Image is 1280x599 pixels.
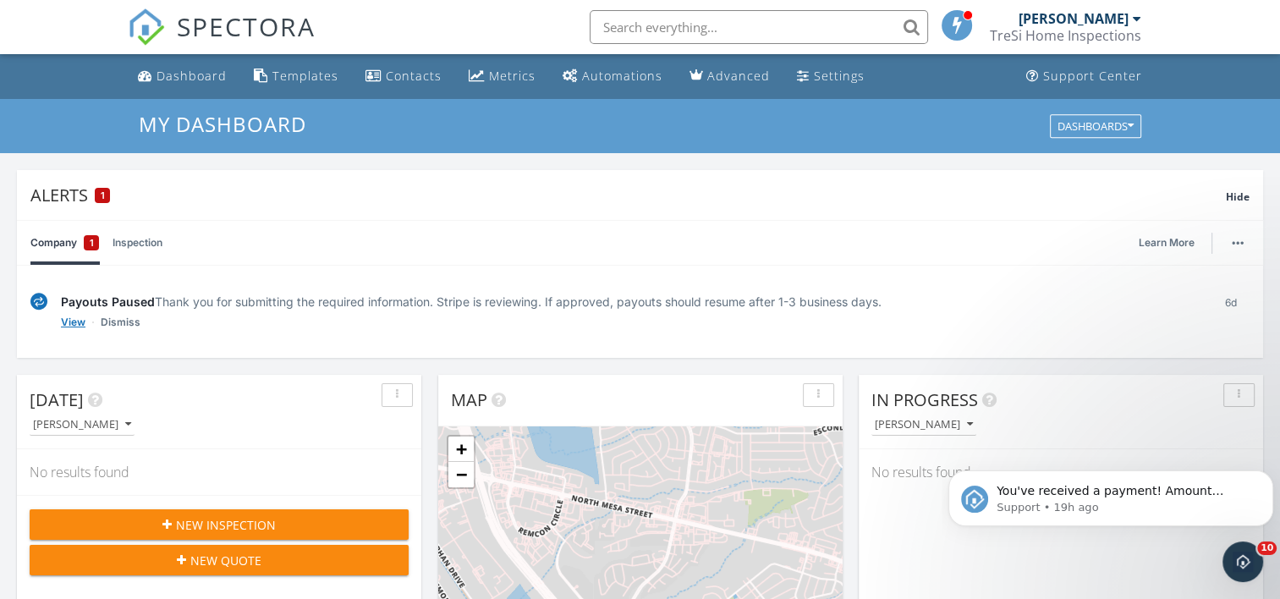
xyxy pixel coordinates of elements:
a: Support Center [1019,61,1149,92]
a: Settings [790,61,871,92]
a: View [61,314,85,331]
span: [DATE] [30,388,84,411]
a: Company [30,221,99,265]
div: Contacts [386,68,442,84]
span: SPECTORA [177,8,316,44]
button: New Inspection [30,509,409,540]
div: Templates [272,68,338,84]
button: Dashboards [1050,114,1141,138]
img: under-review-2fe708636b114a7f4b8d.svg [30,293,47,310]
div: Dashboard [157,68,227,84]
a: Dashboard [131,61,233,92]
a: Inspection [113,221,162,265]
div: Advanced [707,68,770,84]
span: New Inspection [176,516,276,534]
button: [PERSON_NAME] [871,414,976,437]
a: Automations (Basic) [556,61,669,92]
a: Templates [247,61,345,92]
a: Learn More [1139,234,1205,251]
img: The Best Home Inspection Software - Spectora [128,8,165,46]
span: Map [451,388,487,411]
span: New Quote [190,552,261,569]
div: TreSi Home Inspections [990,27,1141,44]
button: New Quote [30,545,409,575]
span: Hide [1226,190,1250,204]
span: 1 [90,234,94,251]
span: My Dashboard [139,110,306,138]
div: Support Center [1043,68,1142,84]
div: No results found [17,449,421,495]
div: [PERSON_NAME] [1019,10,1129,27]
div: No results found [859,449,1263,495]
a: Zoom out [448,462,474,487]
a: SPECTORA [128,23,316,58]
div: [PERSON_NAME] [875,419,973,431]
button: [PERSON_NAME] [30,414,135,437]
div: Dashboards [1058,120,1134,132]
a: Dismiss [101,314,140,331]
div: Automations [582,68,662,84]
iframe: Intercom live chat [1222,541,1263,582]
a: Advanced [683,61,777,92]
a: Contacts [359,61,448,92]
a: Zoom in [448,437,474,462]
div: Alerts [30,184,1226,206]
p: Message from Support, sent 19h ago [55,65,310,80]
img: ellipsis-632cfdd7c38ec3a7d453.svg [1232,241,1244,245]
span: 1 [101,190,105,201]
span: In Progress [871,388,978,411]
iframe: Intercom notifications message [942,435,1280,553]
div: Metrics [489,68,536,84]
span: 10 [1257,541,1277,555]
input: Search everything... [590,10,928,44]
span: Payouts Paused [61,294,155,309]
div: [PERSON_NAME] [33,419,131,431]
div: Settings [814,68,865,84]
span: You've received a payment! Amount $297.00 Fee $3.99 Net $293.01 Transaction # pi_3SC5E0K7snlDGpRF... [55,49,309,231]
a: Metrics [462,61,542,92]
div: Thank you for submitting the required information. Stripe is reviewing. If approved, payouts shou... [61,293,1198,310]
div: 6d [1211,293,1250,331]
